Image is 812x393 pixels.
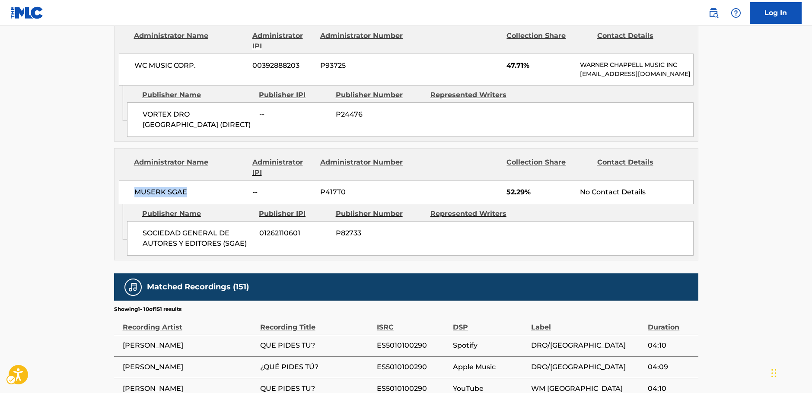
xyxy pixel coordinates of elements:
[123,340,256,351] span: [PERSON_NAME]
[260,313,373,333] div: Recording Title
[580,187,693,197] div: No Contact Details
[506,31,590,51] div: Collection Share
[147,282,249,292] h5: Matched Recordings (151)
[769,352,812,393] iframe: Hubspot Iframe
[134,60,246,71] span: WC MUSIC CORP.
[597,157,681,178] div: Contact Details
[10,6,44,19] img: MLC Logo
[453,340,527,351] span: Spotify
[597,31,681,51] div: Contact Details
[531,340,643,351] span: DRO/[GEOGRAPHIC_DATA]
[259,228,329,238] span: 01262110601
[750,2,802,24] a: Log In
[143,109,253,130] span: VORTEX DRO [GEOGRAPHIC_DATA] (DIRECT)
[259,209,329,219] div: Publisher IPI
[648,362,694,372] span: 04:09
[531,313,643,333] div: Label
[648,313,694,333] div: Duration
[114,305,182,313] p: Showing 1 - 10 of 151 results
[506,60,573,71] span: 47.71%
[128,282,138,292] img: Matched Recordings
[134,157,246,178] div: Administrator Name
[336,90,424,100] div: Publisher Number
[260,362,373,372] span: ¿QUÉ PIDES TÚ?
[252,157,314,178] div: Administrator IPI
[320,157,404,178] div: Administrator Number
[580,70,693,79] p: [EMAIL_ADDRESS][DOMAIN_NAME]
[430,209,519,219] div: Represented Writers
[769,352,812,393] div: Chat Widget
[142,90,252,100] div: Publisher Name
[252,187,314,197] span: --
[336,209,424,219] div: Publisher Number
[531,362,643,372] span: DRO/[GEOGRAPHIC_DATA]
[252,31,314,51] div: Administrator IPI
[377,362,449,372] span: ES5010100290
[336,228,424,238] span: P82733
[580,60,693,70] p: WARNER CHAPPELL MUSIC INC
[506,157,590,178] div: Collection Share
[377,340,449,351] span: ES5010100290
[320,60,404,71] span: P93725
[142,209,252,219] div: Publisher Name
[506,187,573,197] span: 52.29%
[648,340,694,351] span: 04:10
[320,31,404,51] div: Administrator Number
[731,8,741,18] img: help
[134,31,246,51] div: Administrator Name
[453,362,527,372] span: Apple Music
[123,362,256,372] span: [PERSON_NAME]
[259,90,329,100] div: Publisher IPI
[260,340,373,351] span: QUE PIDES TU?
[123,313,256,333] div: Recording Artist
[453,313,527,333] div: DSP
[143,228,253,249] span: SOCIEDAD GENERAL DE AUTORES Y EDITORES (SGAE)
[134,187,246,197] span: MUSERK SGAE
[320,187,404,197] span: P417T0
[259,109,329,120] span: --
[771,360,777,386] div: Drag
[336,109,424,120] span: P24476
[430,90,519,100] div: Represented Writers
[377,313,449,333] div: ISRC
[252,60,314,71] span: 00392888203
[708,8,719,18] img: search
